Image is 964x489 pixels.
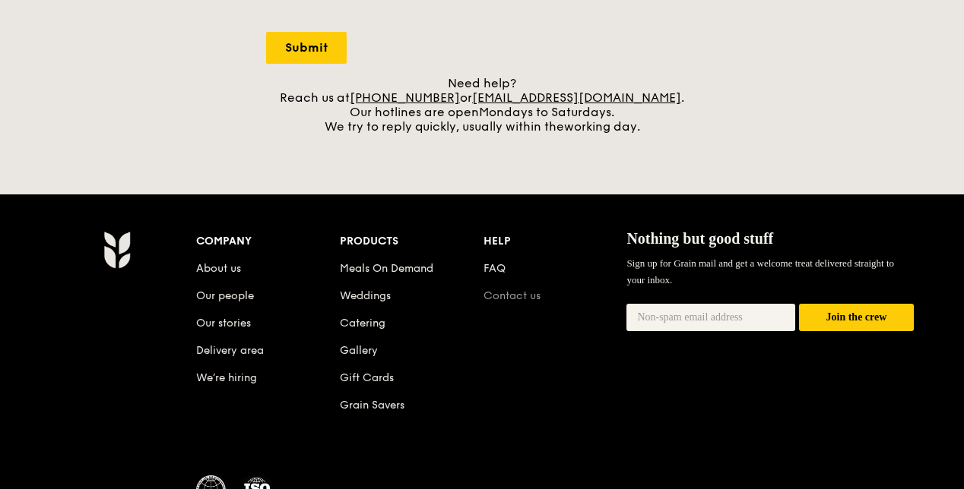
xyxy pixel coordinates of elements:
[340,371,394,384] a: Gift Cards
[196,371,257,384] a: We’re hiring
[564,119,640,134] span: working day.
[340,289,391,302] a: Weddings
[479,105,614,119] span: Mondays to Saturdays.
[472,90,681,105] a: [EMAIL_ADDRESS][DOMAIN_NAME]
[266,76,698,134] div: Need help? Reach us at or . Our hotlines are open We try to reply quickly, usually within the
[484,262,506,275] a: FAQ
[340,262,433,275] a: Meals On Demand
[196,344,264,357] a: Delivery area
[350,90,460,105] a: [PHONE_NUMBER]
[266,32,347,64] input: Submit
[626,230,773,247] span: Nothing but good stuff
[196,231,340,252] div: Company
[340,231,484,252] div: Products
[340,344,378,357] a: Gallery
[484,289,541,302] a: Contact us
[626,304,795,331] input: Non-spam email address
[626,257,894,286] span: Sign up for Grain mail and get a welcome treat delivered straight to your inbox.
[196,262,241,275] a: About us
[196,317,251,330] a: Our stories
[103,231,130,269] img: Grain
[196,289,254,302] a: Our people
[484,231,627,252] div: Help
[340,399,404,412] a: Grain Savers
[799,304,914,332] button: Join the crew
[340,317,385,330] a: Catering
